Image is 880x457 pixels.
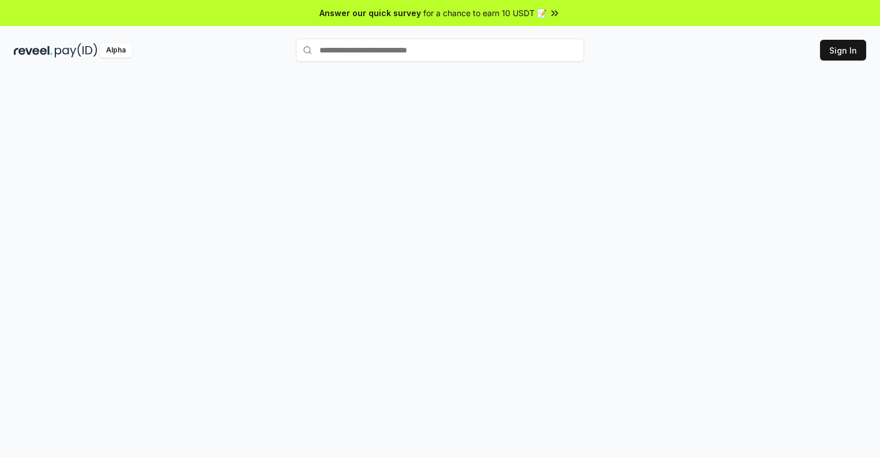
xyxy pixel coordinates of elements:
[423,7,547,19] span: for a chance to earn 10 USDT 📝
[14,43,52,58] img: reveel_dark
[319,7,421,19] span: Answer our quick survey
[55,43,97,58] img: pay_id
[100,43,132,58] div: Alpha
[820,40,866,61] button: Sign In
